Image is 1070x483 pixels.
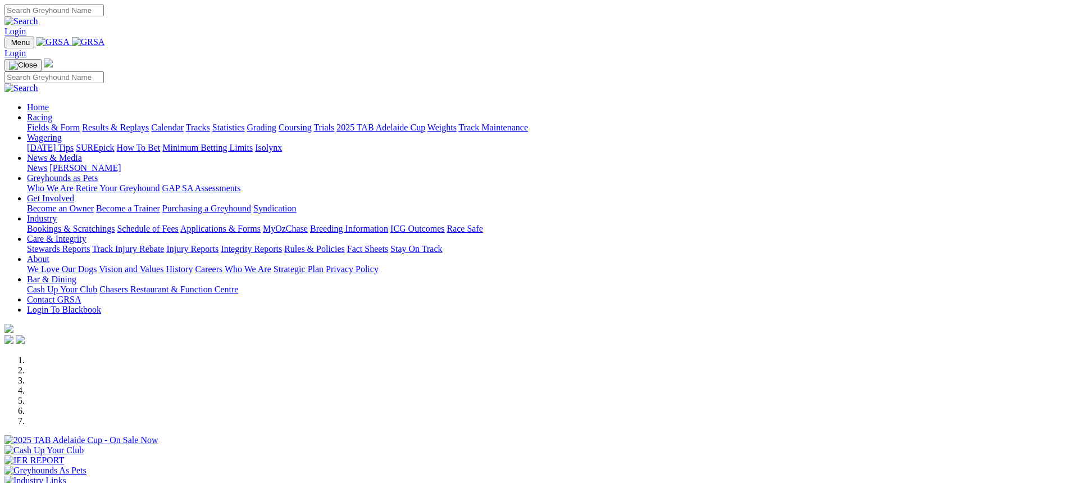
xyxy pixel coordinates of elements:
[27,285,1066,295] div: Bar & Dining
[11,38,30,47] span: Menu
[4,59,42,71] button: Toggle navigation
[92,244,164,254] a: Track Injury Rebate
[27,183,74,193] a: Who We Are
[4,445,84,455] img: Cash Up Your Club
[4,48,26,58] a: Login
[49,163,121,173] a: [PERSON_NAME]
[76,183,160,193] a: Retire Your Greyhound
[279,123,312,132] a: Coursing
[162,183,241,193] a: GAP SA Assessments
[27,264,1066,274] div: About
[27,274,76,284] a: Bar & Dining
[166,264,193,274] a: History
[37,37,70,47] img: GRSA
[4,335,13,344] img: facebook.svg
[27,214,57,223] a: Industry
[27,173,98,183] a: Greyhounds as Pets
[284,244,345,254] a: Rules & Policies
[4,4,104,16] input: Search
[82,123,149,132] a: Results & Replays
[96,204,160,213] a: Become a Trainer
[27,183,1066,193] div: Greyhounds as Pets
[326,264,379,274] a: Privacy Policy
[253,204,296,213] a: Syndication
[212,123,245,132] a: Statistics
[27,234,86,243] a: Care & Integrity
[99,264,163,274] a: Vision and Values
[99,285,238,294] a: Chasers Restaurant & Function Centre
[4,455,64,466] img: IER REPORT
[27,123,80,132] a: Fields & Form
[186,123,210,132] a: Tracks
[180,224,261,233] a: Applications & Forms
[4,71,104,83] input: Search
[27,285,97,294] a: Cash Up Your Club
[27,112,52,122] a: Racing
[72,37,105,47] img: GRSA
[263,224,308,233] a: MyOzChase
[390,244,442,254] a: Stay On Track
[27,123,1066,133] div: Racing
[4,16,38,26] img: Search
[27,254,49,264] a: About
[4,83,38,93] img: Search
[274,264,324,274] a: Strategic Plan
[27,153,82,162] a: News & Media
[459,123,528,132] a: Track Maintenance
[27,193,74,203] a: Get Involved
[27,204,1066,214] div: Get Involved
[162,143,253,152] a: Minimum Betting Limits
[27,264,97,274] a: We Love Our Dogs
[27,133,62,142] a: Wagering
[4,466,86,476] img: Greyhounds As Pets
[336,123,425,132] a: 2025 TAB Adelaide Cup
[4,324,13,333] img: logo-grsa-white.png
[390,224,444,233] a: ICG Outcomes
[447,224,482,233] a: Race Safe
[117,143,161,152] a: How To Bet
[117,224,178,233] a: Schedule of Fees
[4,37,34,48] button: Toggle navigation
[27,295,81,304] a: Contact GRSA
[27,305,101,314] a: Login To Blackbook
[27,204,94,213] a: Become an Owner
[255,143,282,152] a: Isolynx
[225,264,271,274] a: Who We Are
[27,224,115,233] a: Bookings & Scratchings
[4,435,158,445] img: 2025 TAB Adelaide Cup - On Sale Now
[27,163,47,173] a: News
[27,102,49,112] a: Home
[247,123,276,132] a: Grading
[313,123,334,132] a: Trials
[16,335,25,344] img: twitter.svg
[310,224,388,233] a: Breeding Information
[27,244,1066,254] div: Care & Integrity
[27,244,90,254] a: Stewards Reports
[9,61,37,70] img: Close
[27,224,1066,234] div: Industry
[76,143,114,152] a: SUREpick
[162,204,251,213] a: Purchasing a Greyhound
[27,143,74,152] a: [DATE] Tips
[427,123,457,132] a: Weights
[195,264,222,274] a: Careers
[151,123,184,132] a: Calendar
[44,58,53,67] img: logo-grsa-white.png
[27,163,1066,173] div: News & Media
[347,244,388,254] a: Fact Sheets
[4,26,26,36] a: Login
[27,143,1066,153] div: Wagering
[221,244,282,254] a: Integrity Reports
[166,244,218,254] a: Injury Reports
